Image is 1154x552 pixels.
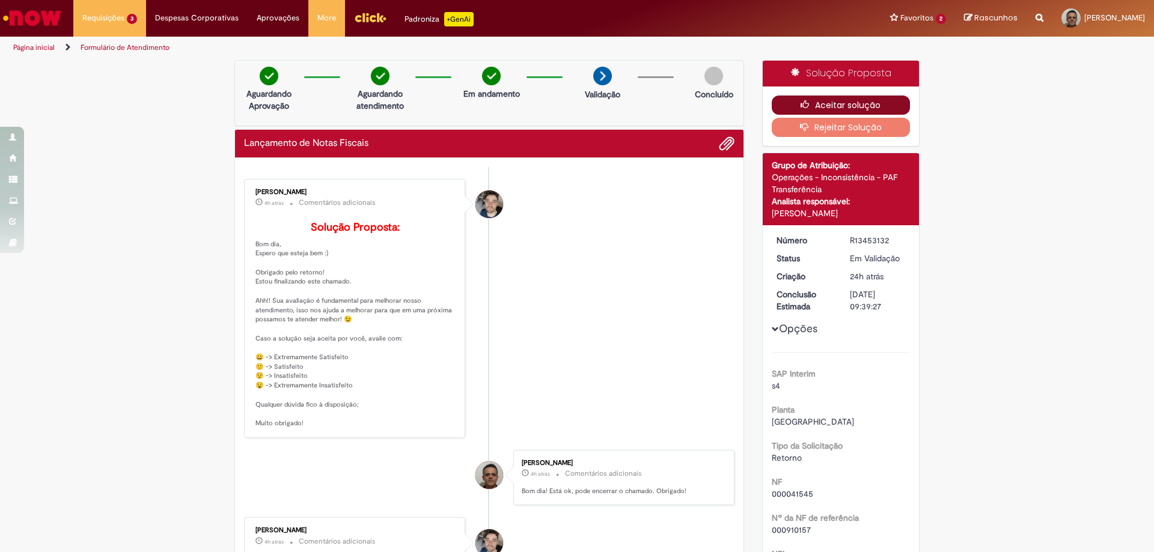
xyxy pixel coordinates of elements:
[13,43,55,52] a: Página inicial
[719,136,734,151] button: Adicionar anexos
[772,488,813,499] span: 000041545
[260,67,278,85] img: check-circle-green.png
[264,538,284,545] span: 4h atrás
[81,43,169,52] a: Formulário de Atendimento
[768,288,841,312] dt: Conclusão Estimada
[772,512,859,523] b: Nº da NF de referência
[772,171,911,195] div: Operações - Inconsistência - PAF Transferência
[772,368,816,379] b: SAP Interim
[299,198,376,208] small: Comentários adicionais
[772,440,843,451] b: Tipo da Solicitação
[127,14,137,24] span: 3
[695,88,733,100] p: Concluído
[850,270,906,282] div: 27/08/2025 15:24:45
[772,207,911,219] div: [PERSON_NAME]
[1,6,63,30] img: ServiceNow
[772,404,795,415] b: Planta
[475,461,503,489] div: Welber Teixeira Gomes
[475,190,503,218] div: Guilherme Luiz Taveiros Adao
[371,67,389,85] img: check-circle-green.png
[444,12,474,26] p: +GenAi
[317,12,336,24] span: More
[772,416,854,427] span: [GEOGRAPHIC_DATA]
[772,96,911,115] button: Aceitar solução
[850,271,884,282] time: 27/08/2025 15:24:45
[768,270,841,282] dt: Criação
[763,61,920,86] div: Solução Proposta
[936,14,946,24] span: 2
[772,195,911,207] div: Analista responsável:
[850,288,906,312] div: [DATE] 09:39:27
[240,88,298,112] p: Aguardando Aprovação
[768,252,841,264] dt: Status
[155,12,239,24] span: Despesas Corporativas
[772,380,780,391] span: s4
[850,252,906,264] div: Em Validação
[531,470,550,478] time: 28/08/2025 10:57:47
[772,476,782,487] b: NF
[772,452,802,463] span: Retorno
[1084,13,1145,23] span: [PERSON_NAME]
[463,88,520,100] p: Em andamento
[82,12,124,24] span: Requisições
[900,12,933,24] span: Favoritos
[964,13,1018,24] a: Rascunhos
[772,524,811,535] span: 000910157
[255,527,456,534] div: [PERSON_NAME]
[311,220,400,234] b: Solução Proposta:
[768,234,841,246] dt: Número
[264,538,284,545] time: 28/08/2025 10:43:09
[974,12,1018,23] span: Rascunhos
[9,37,760,59] ul: Trilhas de página
[264,199,284,207] span: 4h atrás
[405,12,474,26] div: Padroniza
[257,12,299,24] span: Aprovações
[351,88,409,112] p: Aguardando atendimento
[522,487,722,496] p: Bom dia! Está ok, pode encerrar o chamado. Obrigado!
[772,118,911,137] button: Rejeitar Solução
[531,470,550,478] span: 4h atrás
[850,271,884,282] span: 24h atrás
[565,469,642,479] small: Comentários adicionais
[850,234,906,246] div: R13453132
[704,67,723,85] img: img-circle-grey.png
[354,8,386,26] img: click_logo_yellow_360x200.png
[522,459,722,467] div: [PERSON_NAME]
[244,138,368,149] h2: Lançamento de Notas Fiscais Histórico de tíquete
[772,159,911,171] div: Grupo de Atribuição:
[482,67,501,85] img: check-circle-green.png
[255,222,456,428] p: Bom dia, Espero que esteja bem :) Obrigado pelo retorno! Estou finalizando este chamado. Ahh!! Su...
[299,536,376,547] small: Comentários adicionais
[264,199,284,207] time: 28/08/2025 11:15:23
[593,67,612,85] img: arrow-next.png
[255,189,456,196] div: [PERSON_NAME]
[585,88,620,100] p: Validação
